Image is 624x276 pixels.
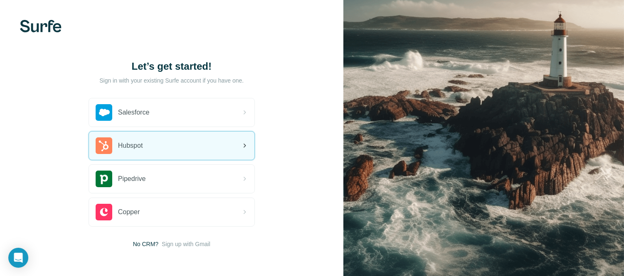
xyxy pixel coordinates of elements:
[20,20,62,32] img: Surfe's logo
[96,104,112,121] img: salesforce's logo
[118,174,146,184] span: Pipedrive
[133,240,158,248] span: No CRM?
[96,171,112,187] img: pipedrive's logo
[118,207,140,217] span: Copper
[89,60,255,73] h1: Let’s get started!
[96,137,112,154] img: hubspot's logo
[162,240,210,248] button: Sign up with Gmail
[118,141,143,151] span: Hubspot
[118,107,150,117] span: Salesforce
[8,248,28,268] div: Open Intercom Messenger
[99,76,244,85] p: Sign in with your existing Surfe account if you have one.
[96,204,112,220] img: copper's logo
